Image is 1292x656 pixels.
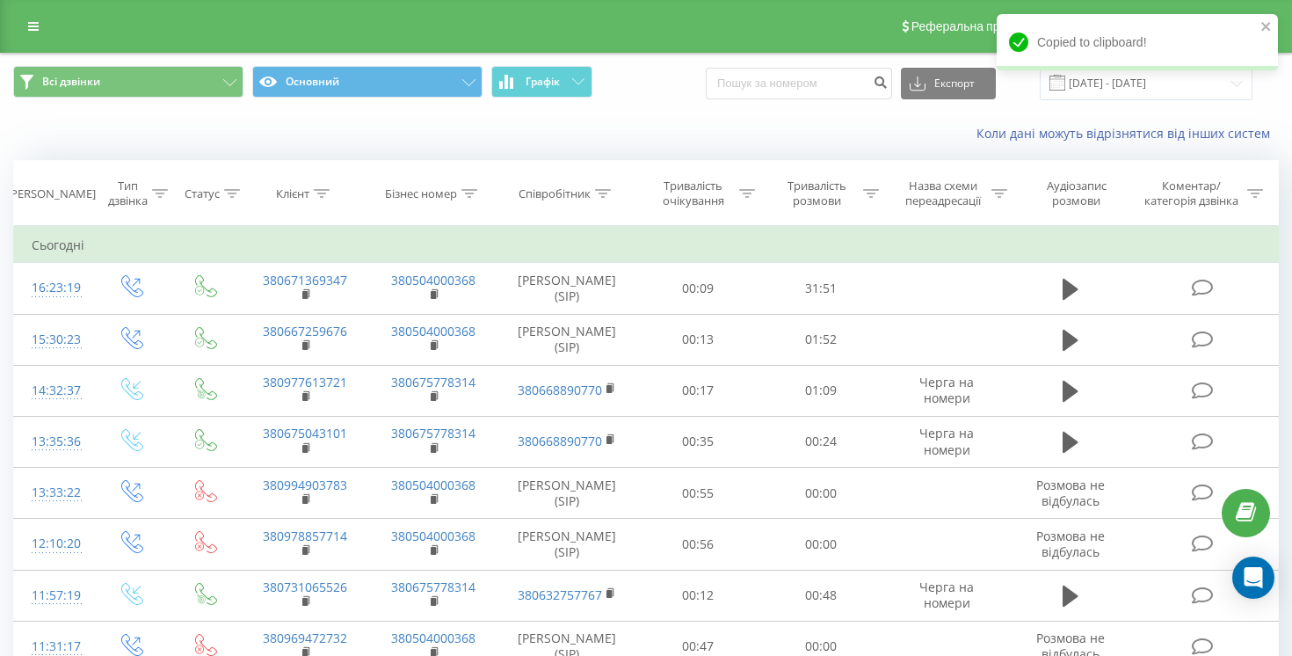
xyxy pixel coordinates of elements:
span: Реферальна програма [911,19,1041,33]
td: 00:56 [635,519,759,570]
td: 01:52 [759,314,882,365]
div: 16:23:19 [32,271,75,305]
a: 380504000368 [391,323,475,339]
a: 380675778314 [391,579,475,595]
div: Тривалість очікування [652,179,736,208]
div: Коментар/категорія дзвінка [1140,179,1243,208]
a: 380978857714 [263,528,347,544]
a: 380671369347 [263,272,347,288]
td: [PERSON_NAME] (SIP) [497,468,635,519]
button: Всі дзвінки [13,66,243,98]
div: 15:30:23 [32,323,75,357]
td: [PERSON_NAME] (SIP) [497,263,635,314]
td: 01:09 [759,365,882,416]
a: Коли дані можуть відрізнятися вiд інших систем [976,125,1279,142]
a: 380504000368 [391,528,475,544]
a: 380675043101 [263,425,347,441]
div: 11:57:19 [32,579,75,613]
div: Бізнес номер [385,186,457,201]
div: 14:32:37 [32,374,75,408]
a: 380504000368 [391,630,475,646]
td: 00:00 [759,468,882,519]
td: 00:13 [635,314,759,365]
div: Статус [185,186,220,201]
a: 380504000368 [391,272,475,288]
td: 00:24 [759,416,882,467]
a: 380994903783 [263,477,347,493]
a: 380667259676 [263,323,347,339]
button: Експорт [901,68,996,99]
a: 380632757767 [518,587,602,603]
button: Основний [252,66,483,98]
a: 380675778314 [391,425,475,441]
div: 12:10:20 [32,527,75,561]
a: 380668890770 [518,433,602,449]
td: 00:48 [759,570,882,621]
div: Співробітник [519,186,591,201]
a: 380977613721 [263,374,347,390]
a: 380504000368 [391,477,475,493]
div: Copied to clipboard! [997,14,1278,70]
td: 00:12 [635,570,759,621]
div: Назва схеми переадресації [899,179,987,208]
button: Графік [491,66,592,98]
a: 380675778314 [391,374,475,390]
span: Розмова не відбулась [1036,477,1105,509]
td: Черга на номери [882,416,1011,467]
td: Сьогодні [14,228,1279,263]
span: Всі дзвінки [42,75,100,89]
div: Аудіозапис розмови [1027,179,1126,208]
div: Клієнт [276,186,309,201]
div: Тривалість розмови [775,179,859,208]
td: [PERSON_NAME] (SIP) [497,314,635,365]
td: 00:55 [635,468,759,519]
span: Графік [526,76,560,88]
input: Пошук за номером [706,68,892,99]
td: Черга на номери [882,570,1011,621]
button: close [1260,19,1273,36]
div: 13:33:22 [32,476,75,510]
div: Тип дзвінка [108,179,148,208]
td: 00:09 [635,263,759,314]
a: 380969472732 [263,630,347,646]
div: Open Intercom Messenger [1232,557,1274,599]
div: 13:35:36 [32,425,75,459]
a: 380731065526 [263,579,347,595]
td: 00:17 [635,365,759,416]
div: [PERSON_NAME] [7,186,96,201]
a: 380668890770 [518,382,602,398]
td: [PERSON_NAME] (SIP) [497,519,635,570]
td: Черга на номери [882,365,1011,416]
td: 31:51 [759,263,882,314]
span: Розмова не відбулась [1036,528,1105,560]
td: 00:35 [635,416,759,467]
td: 00:00 [759,519,882,570]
